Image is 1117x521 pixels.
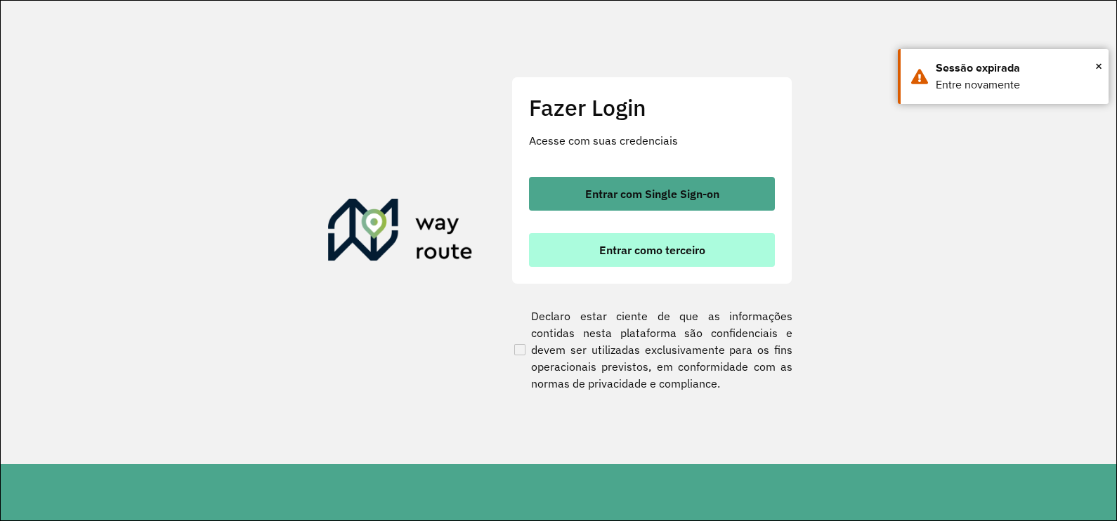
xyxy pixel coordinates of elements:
[511,308,792,392] label: Declaro estar ciente de que as informações contidas nesta plataforma são confidenciais e devem se...
[328,199,473,266] img: Roteirizador AmbevTech
[529,132,775,149] p: Acesse com suas credenciais
[529,94,775,121] h2: Fazer Login
[585,188,719,199] span: Entrar com Single Sign-on
[936,60,1098,77] div: Sessão expirada
[1095,55,1102,77] button: Close
[599,244,705,256] span: Entrar como terceiro
[936,77,1098,93] div: Entre novamente
[529,177,775,211] button: button
[529,233,775,267] button: button
[1095,55,1102,77] span: ×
